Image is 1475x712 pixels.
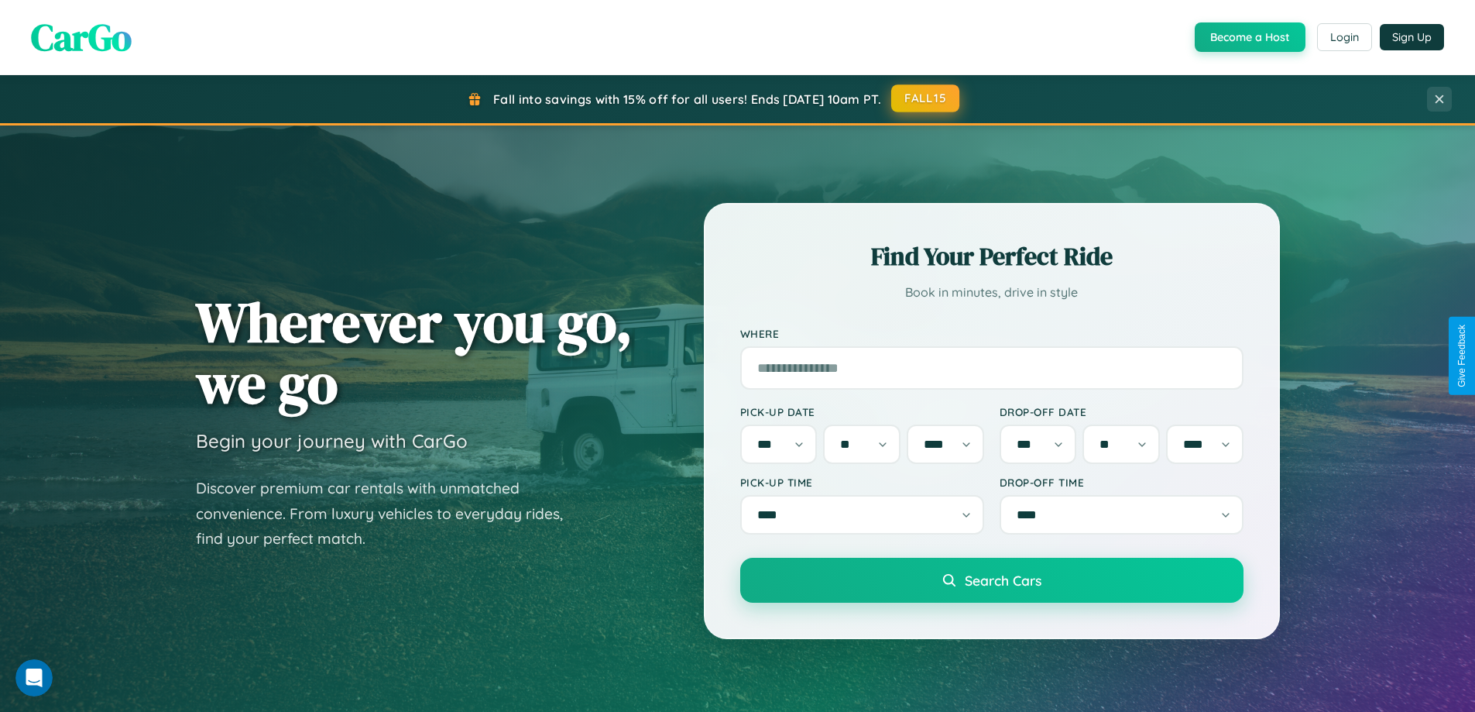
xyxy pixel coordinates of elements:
button: Become a Host [1195,22,1305,52]
label: Pick-up Date [740,405,984,418]
span: CarGo [31,12,132,63]
button: Login [1317,23,1372,51]
p: Book in minutes, drive in style [740,281,1243,304]
h3: Begin your journey with CarGo [196,429,468,452]
label: Where [740,327,1243,340]
label: Pick-up Time [740,476,984,489]
div: Give Feedback [1456,325,1467,387]
p: Discover premium car rentals with unmatched convenience. From luxury vehicles to everyday rides, ... [196,476,583,552]
h2: Find Your Perfect Ride [740,239,1243,273]
span: Fall into savings with 15% off for all users! Ends [DATE] 10am PT. [493,91,881,107]
iframe: Intercom live chat [15,659,53,697]
label: Drop-off Date [1000,405,1243,418]
button: FALL15 [891,84,959,112]
button: Sign Up [1380,24,1444,50]
label: Drop-off Time [1000,476,1243,489]
h1: Wherever you go, we go [196,291,633,414]
span: Search Cars [965,572,1041,589]
button: Search Cars [740,558,1243,603]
